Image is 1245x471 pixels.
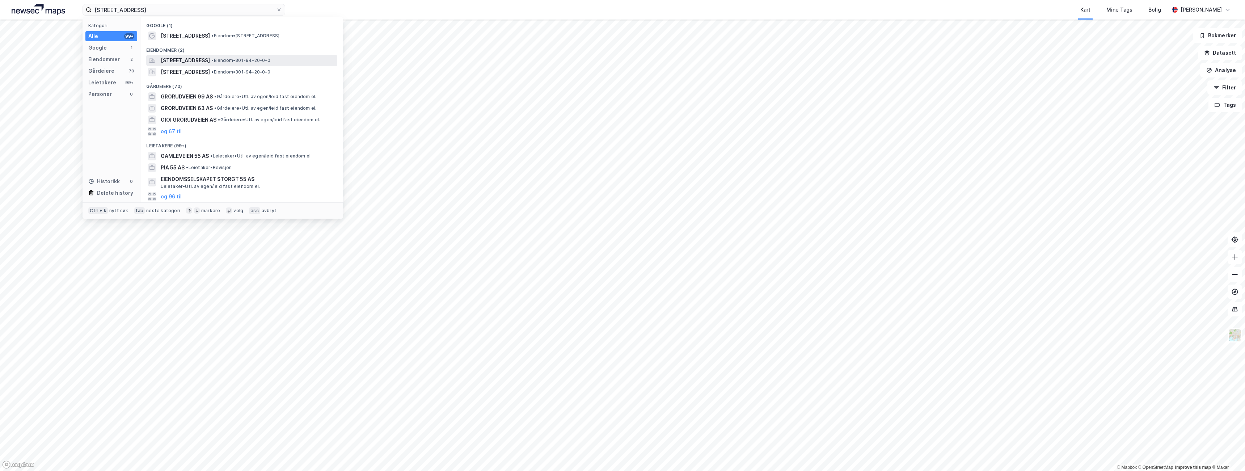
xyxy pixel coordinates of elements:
span: • [211,58,214,63]
div: avbryt [262,208,277,214]
div: 70 [128,68,134,74]
div: Google (1) [140,17,343,30]
div: Kart [1080,5,1090,14]
button: Tags [1208,98,1242,112]
span: • [210,153,212,159]
a: OpenStreetMap [1138,465,1173,470]
iframe: Chat Widget [1209,436,1245,471]
div: Delete history [97,189,133,197]
div: Gårdeiere (70) [140,78,343,91]
span: Gårdeiere • Utl. av egen/leid fast eiendom el. [214,105,316,111]
div: Kontrollprogram for chat [1209,436,1245,471]
div: Historikk [88,177,120,186]
button: og 96 til [161,192,182,201]
span: [STREET_ADDRESS] [161,56,210,65]
div: Leietakere (99+) [140,137,343,150]
span: GRORUDVEIEN 63 AS [161,104,213,113]
div: Alle [88,32,98,41]
div: Eiendommer [88,55,120,64]
div: 0 [128,178,134,184]
span: • [218,117,220,122]
span: OIOI GRORUDVEIEN AS [161,115,216,124]
div: Leietakere [88,78,116,87]
button: Datasett [1198,46,1242,60]
span: Eiendom • [STREET_ADDRESS] [211,33,279,39]
span: GRORUDVEIEN 99 AS [161,92,213,101]
span: • [211,33,214,38]
span: [STREET_ADDRESS] [161,68,210,76]
span: Leietaker • Utl. av egen/leid fast eiendom el. [161,184,260,189]
div: tab [134,207,145,214]
span: • [186,165,188,170]
img: logo.a4113a55bc3d86da70a041830d287a7e.svg [12,4,65,15]
div: Kategori [88,23,137,28]
a: Mapbox homepage [2,461,34,469]
div: 0 [128,91,134,97]
div: markere [201,208,220,214]
div: nytt søk [109,208,128,214]
span: Leietaker • Revisjon [186,165,232,171]
div: Google [88,43,107,52]
div: Gårdeiere [88,67,114,75]
button: Bokmerker [1193,28,1242,43]
img: Z [1228,328,1242,342]
div: Bolig [1148,5,1161,14]
div: [PERSON_NAME] [1181,5,1222,14]
span: • [214,94,216,99]
span: Leietaker • Utl. av egen/leid fast eiendom el. [210,153,312,159]
div: 1 [128,45,134,51]
span: [STREET_ADDRESS] [161,31,210,40]
span: • [211,69,214,75]
span: Gårdeiere • Utl. av egen/leid fast eiendom el. [218,117,320,123]
a: Mapbox [1117,465,1137,470]
div: neste kategori [146,208,180,214]
span: • [214,105,216,111]
div: Mine Tags [1106,5,1132,14]
span: EIENDOMSSELSKAPET STORGT 55 AS [161,175,334,184]
div: Eiendommer (2) [140,42,343,55]
div: 2 [128,56,134,62]
button: og 67 til [161,127,182,136]
span: GAMLEVEIEN 55 AS [161,152,209,160]
button: Analyse [1200,63,1242,77]
span: PIA 55 AS [161,163,185,172]
div: 99+ [124,33,134,39]
span: Eiendom • 301-94-20-0-0 [211,58,270,63]
div: 99+ [124,80,134,85]
div: Ctrl + k [88,207,108,214]
span: Gårdeiere • Utl. av egen/leid fast eiendom el. [214,94,316,100]
div: Personer [88,90,112,98]
div: esc [249,207,260,214]
input: Søk på adresse, matrikkel, gårdeiere, leietakere eller personer [92,4,276,15]
button: Filter [1207,80,1242,95]
span: Eiendom • 301-94-20-0-0 [211,69,270,75]
a: Improve this map [1175,465,1211,470]
div: velg [233,208,243,214]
